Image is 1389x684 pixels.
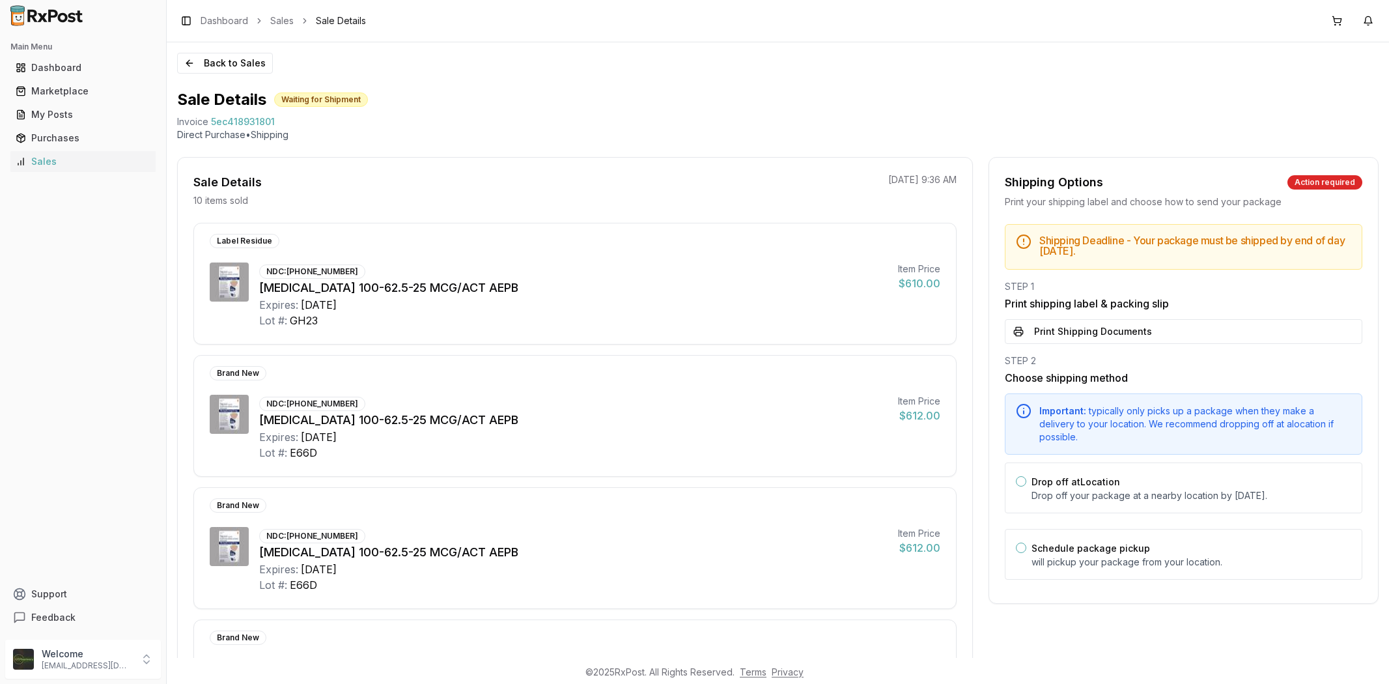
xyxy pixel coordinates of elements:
div: Dashboard [16,61,150,74]
p: Drop off your package at a nearby location by [DATE] . [1031,489,1351,502]
p: [EMAIL_ADDRESS][DOMAIN_NAME] [42,661,132,671]
h1: Sale Details [177,89,266,110]
a: Terms [740,666,766,677]
span: 5ec418931801 [211,115,275,128]
div: Lot #: [259,577,287,593]
button: Print Shipping Documents [1005,319,1362,344]
div: Brand New [210,366,266,380]
div: Waiting for Shipment [274,93,368,107]
div: Lot #: [259,313,287,328]
a: Sales [270,14,294,27]
label: Schedule package pickup [1031,543,1150,554]
div: Lot #: [259,445,287,461]
div: Expires: [259,562,298,577]
button: Sales [5,151,161,172]
a: Marketplace [10,79,156,103]
div: Action required [1287,175,1362,190]
button: Support [5,582,161,606]
div: [DATE] [301,429,337,445]
div: [MEDICAL_DATA] 100-62.5-25 MCG/ACT AEPB [259,411,888,429]
a: Purchases [10,126,156,150]
div: [MEDICAL_DATA] 100-62.5-25 MCG/ACT AEPB [259,279,888,297]
p: [DATE] 9:36 AM [888,173,957,186]
div: GH23 [290,313,318,328]
div: Invoice [177,115,208,128]
a: Dashboard [10,56,156,79]
div: Item Price [898,527,940,540]
div: typically only picks up a package when they make a delivery to your location. We recommend droppi... [1039,405,1351,444]
div: Print your shipping label and choose how to send your package [1005,195,1362,208]
p: Welcome [42,648,132,661]
button: Back to Sales [177,53,273,74]
div: Item Price [898,263,940,276]
p: 10 items sold [193,194,248,207]
h3: Print shipping label & packing slip [1005,296,1362,311]
div: Sale Details [193,173,262,192]
nav: breadcrumb [201,14,366,27]
button: Dashboard [5,57,161,78]
div: [DATE] [301,562,337,577]
button: Feedback [5,606,161,629]
h5: Shipping Deadline - Your package must be shipped by end of day [DATE] . [1039,235,1351,256]
button: Marketplace [5,81,161,102]
div: Label Residue [210,234,279,248]
p: Direct Purchase • Shipping [177,128,1379,141]
div: NDC: [PHONE_NUMBER] [259,529,365,543]
div: STEP 2 [1005,354,1362,367]
button: My Posts [5,104,161,125]
div: Expires: [259,429,298,445]
div: NDC: [PHONE_NUMBER] [259,264,365,279]
div: Purchases [16,132,150,145]
div: E66D [290,445,317,461]
div: STEP 1 [1005,280,1362,293]
div: Expires: [259,297,298,313]
label: Drop off at Location [1031,476,1120,487]
h3: Choose shipping method [1005,370,1362,386]
span: Important: [1039,405,1086,416]
div: Brand New [210,631,266,645]
div: Marketplace [16,85,150,98]
a: Privacy [772,666,804,677]
div: Item Price [898,395,940,408]
h2: Main Menu [10,42,156,52]
div: NDC: [PHONE_NUMBER] [259,397,365,411]
a: My Posts [10,103,156,126]
div: Brand New [210,498,266,513]
div: $610.00 [898,276,940,291]
div: My Posts [16,108,150,121]
img: Trelegy Ellipta 100-62.5-25 MCG/ACT AEPB [210,527,249,566]
button: Purchases [5,128,161,149]
div: E66D [290,577,317,593]
a: Dashboard [201,14,248,27]
a: Sales [10,150,156,173]
img: Trelegy Ellipta 100-62.5-25 MCG/ACT AEPB [210,263,249,302]
img: RxPost Logo [5,5,89,26]
span: Sale Details [316,14,366,27]
img: Trelegy Ellipta 100-62.5-25 MCG/ACT AEPB [210,395,249,434]
div: $612.00 [898,408,940,423]
img: User avatar [13,649,34,670]
div: [DATE] [301,297,337,313]
div: Shipping Options [1005,173,1103,192]
p: will pickup your package from your location. [1031,556,1351,569]
span: Feedback [31,611,76,624]
div: Sales [16,155,150,168]
div: $612.00 [898,540,940,556]
div: [MEDICAL_DATA] 100-62.5-25 MCG/ACT AEPB [259,543,888,562]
